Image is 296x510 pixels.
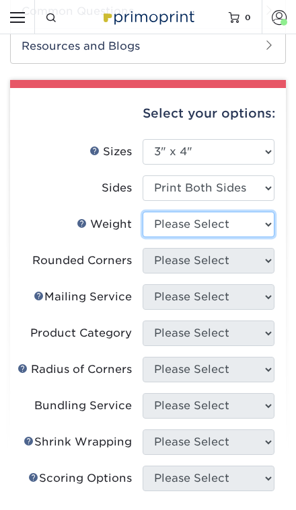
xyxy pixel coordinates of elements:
[89,144,132,160] div: Sizes
[3,469,114,505] iframe: Google Customer Reviews
[24,434,132,450] div: Shrink Wrapping
[17,362,132,378] div: Radius of Corners
[34,398,132,414] div: Bundling Service
[21,88,275,139] div: Select your options:
[34,289,132,305] div: Mailing Service
[102,180,132,196] div: Sides
[11,28,285,63] h2: Resources and Blogs
[245,12,251,22] span: 0
[32,253,132,269] div: Rounded Corners
[77,216,132,232] div: Weight
[100,6,197,27] img: Primoprint
[30,325,132,341] div: Product Category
